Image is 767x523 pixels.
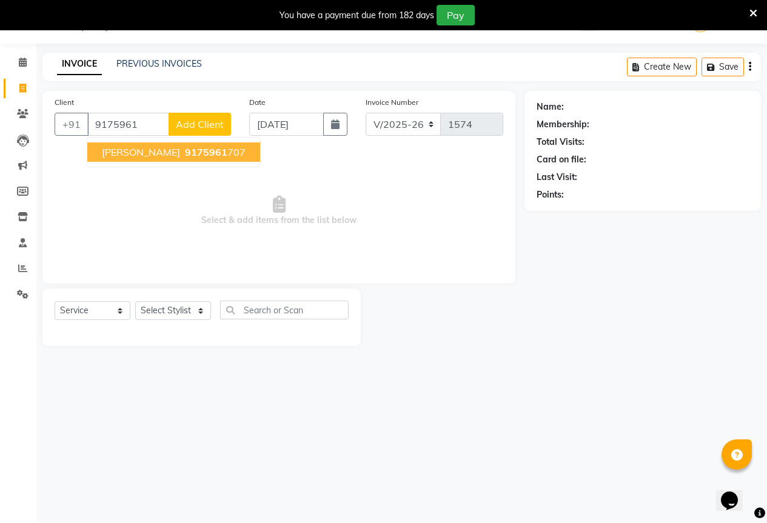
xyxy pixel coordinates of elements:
[537,171,577,184] div: Last Visit:
[702,58,744,76] button: Save
[87,113,169,136] input: Search by Name/Mobile/Email/Code
[716,475,755,511] iframe: chat widget
[169,113,231,136] button: Add Client
[220,301,349,319] input: Search or Scan
[185,146,227,158] span: 9175961
[57,53,102,75] a: INVOICE
[116,58,202,69] a: PREVIOUS INVOICES
[280,9,434,22] div: You have a payment due from 182 days
[537,136,584,148] div: Total Visits:
[249,97,266,108] label: Date
[537,101,564,113] div: Name:
[55,150,503,271] span: Select & add items from the list below
[183,146,246,158] ngb-highlight: 707
[537,118,589,131] div: Membership:
[537,153,586,166] div: Card on file:
[366,97,418,108] label: Invoice Number
[176,118,224,130] span: Add Client
[537,188,564,201] div: Points:
[55,97,74,108] label: Client
[55,113,89,136] button: +91
[102,146,180,158] span: [PERSON_NAME]
[627,58,697,76] button: Create New
[437,5,475,25] button: Pay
